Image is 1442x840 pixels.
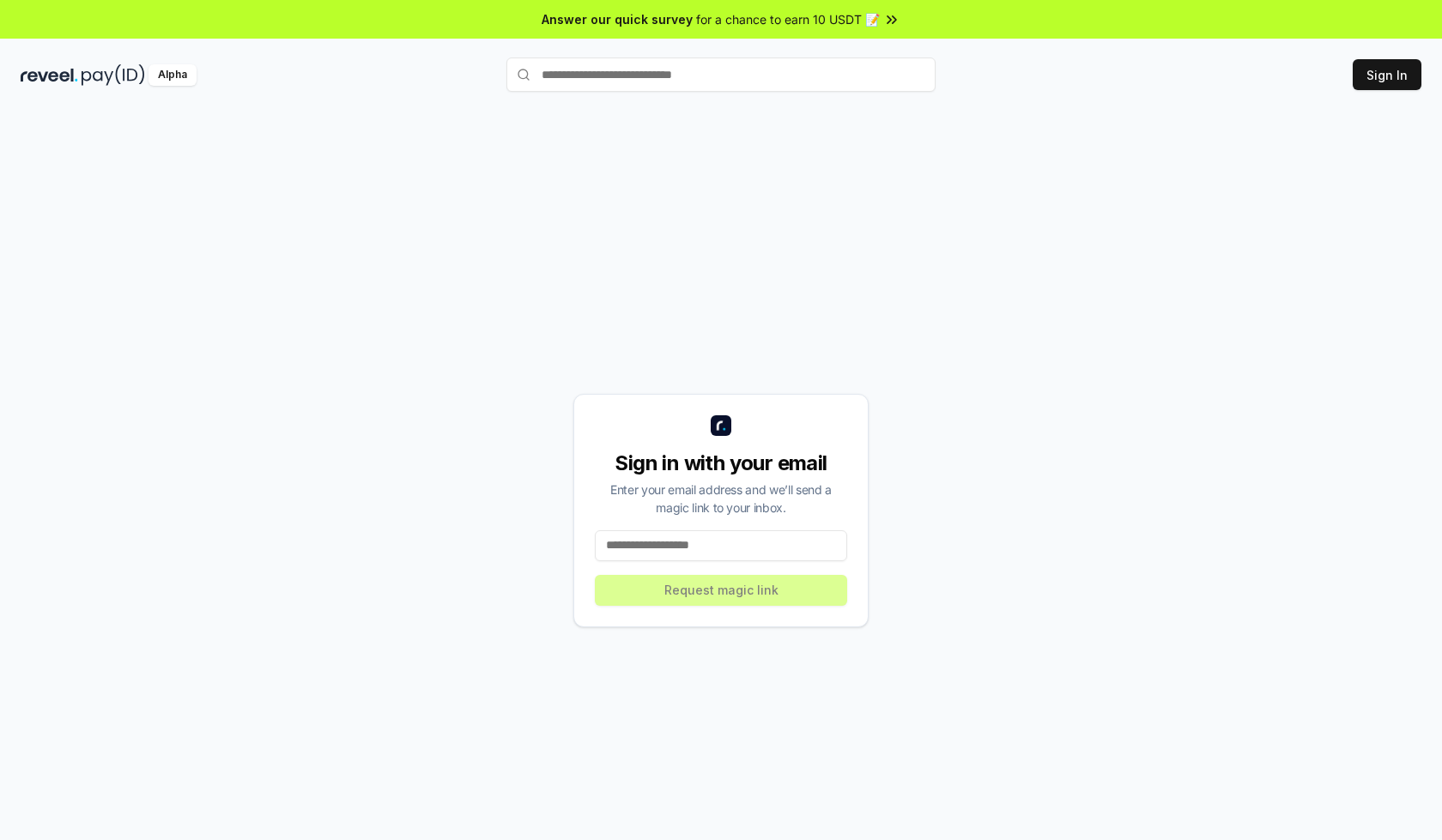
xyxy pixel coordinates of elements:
[711,415,731,436] img: logo_small
[148,64,197,86] div: Alpha
[21,64,78,86] img: reveel_dark
[542,10,693,28] span: Answer our quick survey
[595,450,847,477] div: Sign in with your email
[696,10,880,28] span: for a chance to earn 10 USDT 📝
[82,64,145,86] img: pay_id
[595,480,847,517] div: Enter your email address and we’ll send a magic link to your inbox.
[1353,59,1421,90] button: Sign In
